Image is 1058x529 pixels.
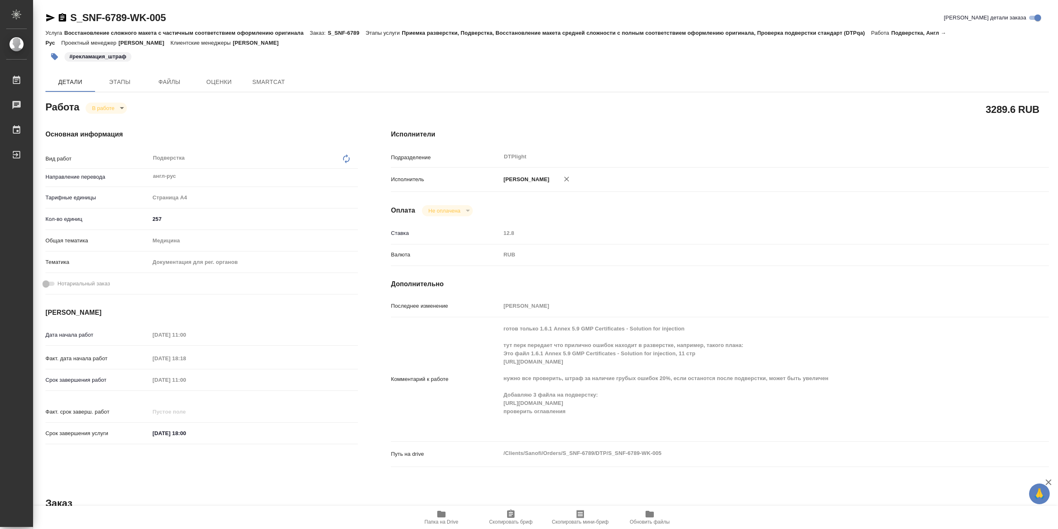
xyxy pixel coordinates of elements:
[391,450,500,458] p: Путь на drive
[64,30,310,36] p: Восстановление сложного макета с частичным соответствием оформлению оригинала
[500,175,549,184] p: [PERSON_NAME]
[150,427,222,439] input: ✎ Введи что-нибудь
[100,77,140,87] span: Этапы
[391,206,415,215] h4: Оплата
[426,207,463,214] button: Не оплачена
[199,77,239,87] span: Оценки
[150,234,358,248] div: Медицина
[45,331,150,339] p: Дата начала работ
[476,506,546,529] button: Скопировать бриф
[500,322,994,435] textarea: готов только 1.6.1 Annex 5.9 GMP Certificates - Solution for injection тут перк передает что прил...
[391,129,1049,139] h4: Исполнители
[422,205,473,216] div: В работе
[500,446,994,460] textarea: /Clients/Sanofi/Orders/S_SNF-6789/DTP/S_SNF-6789-WK-005
[150,77,189,87] span: Файлы
[558,170,576,188] button: Удалить исполнителя
[45,215,150,223] p: Кол-во единиц
[150,374,222,386] input: Пустое поле
[45,30,64,36] p: Услуга
[615,506,684,529] button: Обновить файлы
[249,77,288,87] span: SmartCat
[45,13,55,23] button: Скопировать ссылку для ЯМессенджера
[944,14,1026,22] span: [PERSON_NAME] детали заказа
[871,30,891,36] p: Работа
[489,519,532,525] span: Скопировать бриф
[119,40,171,46] p: [PERSON_NAME]
[500,300,994,312] input: Пустое поле
[233,40,285,46] p: [PERSON_NAME]
[64,53,132,60] span: рекламация_штраф
[391,302,500,310] p: Последнее изменение
[150,213,358,225] input: ✎ Введи что-нибудь
[45,99,79,114] h2: Работа
[402,30,871,36] p: Приемка разверстки, Подверстка, Восстановление макета средней сложности с полным соответствием оф...
[45,194,150,202] p: Тарифные единицы
[500,248,994,262] div: RUB
[310,30,328,36] p: Заказ:
[61,40,118,46] p: Проектный менеджер
[45,408,150,416] p: Факт. срок заверш. работ
[986,102,1039,116] h2: 3289.6 RUB
[70,12,166,23] a: S_SNF-6789-WK-005
[50,77,90,87] span: Детали
[630,519,670,525] span: Обновить файлы
[1032,485,1046,503] span: 🙏
[150,352,222,364] input: Пустое поле
[391,375,500,383] p: Комментарий к работе
[45,308,358,318] h4: [PERSON_NAME]
[45,237,150,245] p: Общая тематика
[150,255,358,269] div: Документация для рег. органов
[45,258,150,266] p: Тематика
[391,175,500,184] p: Исполнитель
[45,155,150,163] p: Вид работ
[150,191,358,205] div: Страница А4
[366,30,402,36] p: Этапы услуги
[391,279,1049,289] h4: Дополнительно
[552,519,608,525] span: Скопировать мини-бриф
[86,103,127,114] div: В работе
[57,280,110,288] span: Нотариальный заказ
[150,406,222,418] input: Пустое поле
[1029,484,1050,504] button: 🙏
[391,229,500,237] p: Ставка
[57,13,67,23] button: Скопировать ссылку
[391,251,500,259] p: Валюта
[546,506,615,529] button: Скопировать мини-бриф
[328,30,366,36] p: S_SNF-6789
[45,497,72,510] h2: Заказ
[45,376,150,384] p: Срок завершения работ
[45,48,64,66] button: Добавить тэг
[45,429,150,438] p: Срок завершения услуги
[69,53,126,61] p: #рекламация_штраф
[45,354,150,363] p: Факт. дата начала работ
[391,153,500,162] p: Подразделение
[407,506,476,529] button: Папка на Drive
[90,105,117,112] button: В работе
[424,519,458,525] span: Папка на Drive
[45,173,150,181] p: Направление перевода
[171,40,233,46] p: Клиентские менеджеры
[150,329,222,341] input: Пустое поле
[45,129,358,139] h4: Основная информация
[500,227,994,239] input: Пустое поле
